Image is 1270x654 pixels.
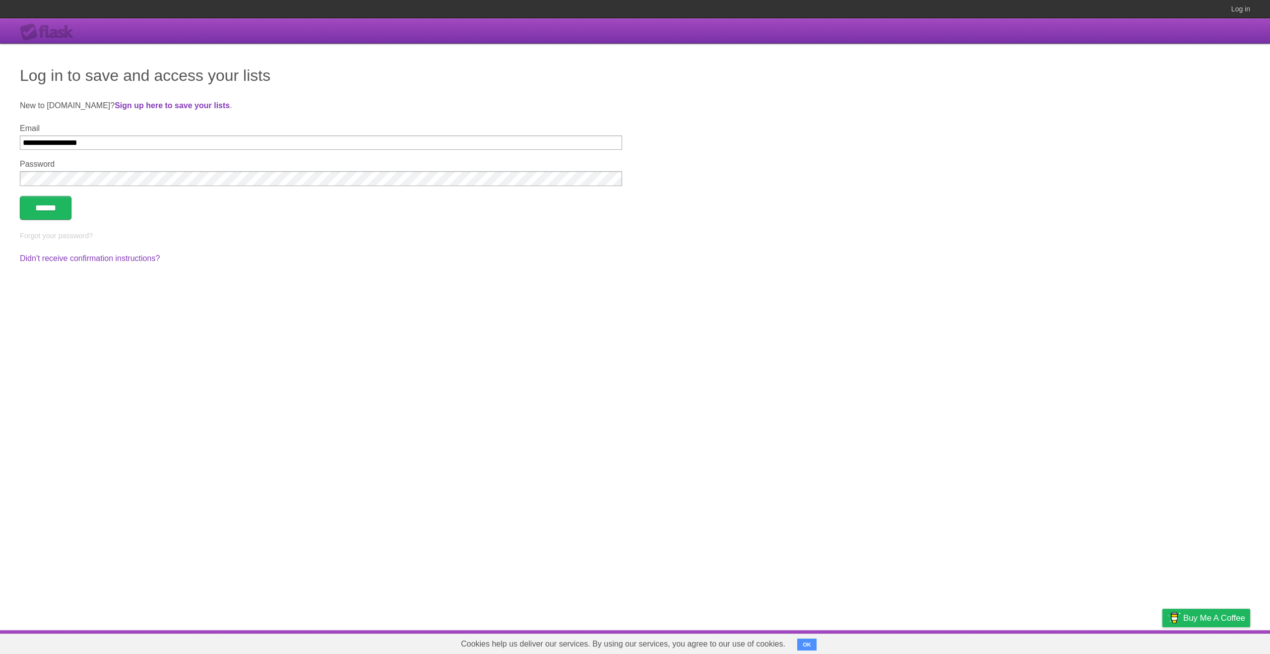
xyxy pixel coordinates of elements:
button: OK [797,639,817,651]
a: Forgot your password? [20,232,93,240]
span: Buy me a coffee [1183,609,1245,627]
a: Terms [1116,633,1138,652]
a: Didn't receive confirmation instructions? [20,254,160,262]
h1: Log in to save and access your lists [20,64,1250,87]
a: Buy me a coffee [1162,609,1250,627]
a: Privacy [1149,633,1175,652]
a: Developers [1063,633,1103,652]
label: Password [20,160,622,169]
p: New to [DOMAIN_NAME]? . [20,100,1250,112]
span: Cookies help us deliver our services. By using our services, you agree to our use of cookies. [451,634,795,654]
label: Email [20,124,622,133]
div: Flask [20,23,79,41]
a: Sign up here to save your lists [115,101,230,110]
a: About [1030,633,1051,652]
a: Suggest a feature [1188,633,1250,652]
img: Buy me a coffee [1167,609,1181,626]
